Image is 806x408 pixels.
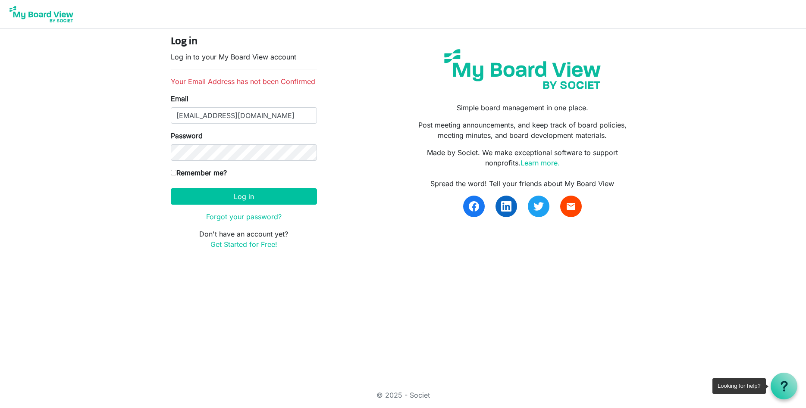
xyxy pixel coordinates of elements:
[501,201,511,212] img: linkedin.svg
[171,76,317,87] li: Your Email Address has not been Confirmed
[171,93,188,104] label: Email
[409,178,635,189] div: Spread the word! Tell your friends about My Board View
[409,147,635,168] p: Made by Societ. We make exceptional software to support nonprofits.
[409,103,635,113] p: Simple board management in one place.
[171,170,176,175] input: Remember me?
[171,229,317,249] p: Don't have an account yet?
[206,212,282,221] a: Forgot your password?
[171,188,317,205] button: Log in
[521,159,560,167] a: Learn more.
[438,43,607,96] img: my-board-view-societ.svg
[409,120,635,140] p: Post meeting announcements, and keep track of board policies, meeting minutes, and board developm...
[171,131,203,141] label: Password
[7,3,76,25] img: My Board View Logo
[560,196,582,217] a: email
[171,36,317,48] h4: Log in
[210,240,277,249] a: Get Started for Free!
[566,201,576,212] span: email
[171,52,317,62] p: Log in to your My Board View account
[469,201,479,212] img: facebook.svg
[376,391,430,399] a: © 2025 - Societ
[533,201,544,212] img: twitter.svg
[171,168,227,178] label: Remember me?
